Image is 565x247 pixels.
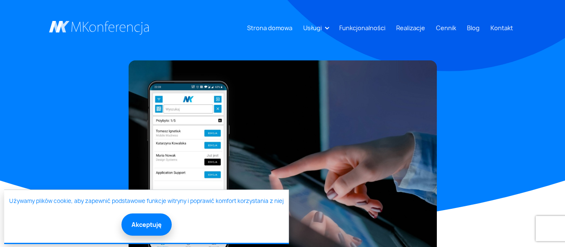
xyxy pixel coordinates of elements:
a: Funkcjonalności [336,20,389,36]
a: Cennik [433,20,459,36]
a: Strona domowa [244,20,296,36]
a: Kontakt [487,20,516,36]
a: Używamy plików cookie, aby zapewnić podstawowe funkcje witryny i poprawić komfort korzystania z niej [9,197,284,205]
a: Blog [464,20,483,36]
a: Usługi [300,20,325,36]
button: Akceptuję [121,213,172,236]
a: Realizacje [393,20,428,36]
